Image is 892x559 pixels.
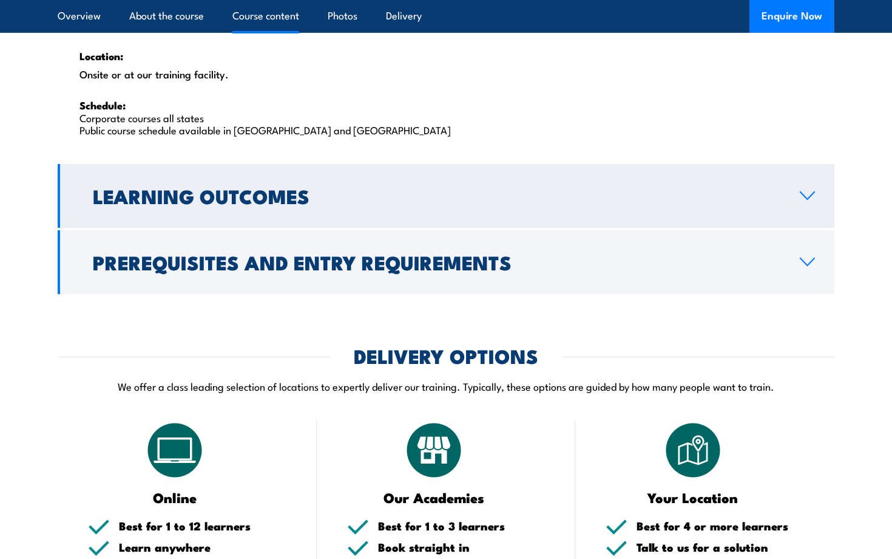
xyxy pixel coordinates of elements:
h5: Book straight in [378,541,546,553]
strong: Schedule: [79,97,126,113]
h5: Best for 1 to 3 learners [378,520,546,532]
h5: Talk to us for a solution [637,541,804,553]
h2: DELIVERY OPTIONS [354,347,538,364]
h5: Learn anywhere [119,541,286,553]
h3: Your Location [606,490,780,504]
strong: Location: [79,48,123,64]
h5: Best for 4 or more learners [637,520,804,532]
h3: Our Academies [347,490,521,504]
h2: Prerequisites and Entry Requirements [93,253,780,270]
h5: Best for 1 to 12 learners [119,520,286,532]
h2: Learning Outcomes [93,187,780,204]
a: Learning Outcomes [58,164,834,228]
a: Prerequisites and Entry Requirements [58,230,834,294]
p: We offer a class leading selection of locations to expertly deliver our training. Typically, thes... [58,379,834,393]
p: Corporate courses all states Public course schedule available in [GEOGRAPHIC_DATA] and [GEOGRAPHI... [79,98,813,135]
h3: Online [88,490,262,504]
